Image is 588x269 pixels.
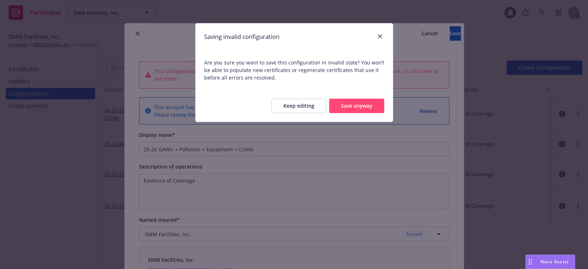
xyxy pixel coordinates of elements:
[540,259,569,265] span: Nova Assist
[525,255,575,269] button: Nova Assist
[271,99,326,113] button: Keep editing
[196,50,393,90] span: Are you sure you want to save this configuration in invalid state? You won’t be able to populate ...
[329,99,384,113] button: Save anyway
[526,255,535,269] div: Drag to move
